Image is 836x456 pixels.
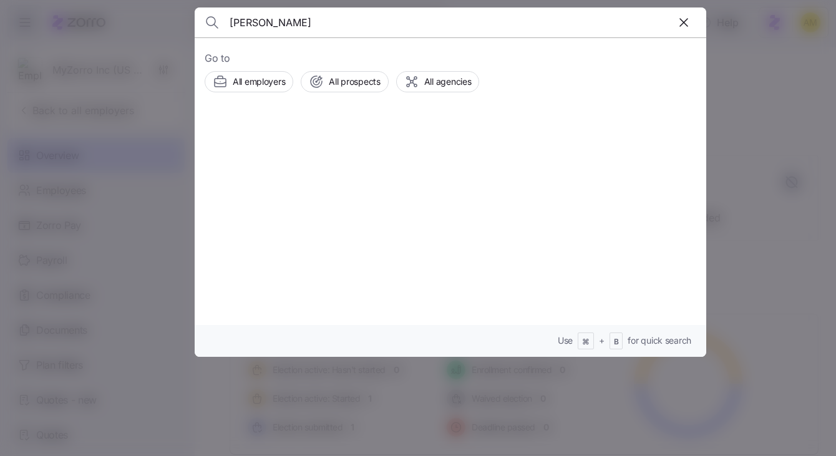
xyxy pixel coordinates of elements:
[396,71,480,92] button: All agencies
[205,51,696,66] span: Go to
[424,75,472,88] span: All agencies
[628,334,691,347] span: for quick search
[233,75,285,88] span: All employers
[205,71,293,92] button: All employers
[558,334,573,347] span: Use
[301,71,388,92] button: All prospects
[614,337,619,347] span: B
[599,334,605,347] span: +
[582,337,590,347] span: ⌘
[329,75,380,88] span: All prospects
